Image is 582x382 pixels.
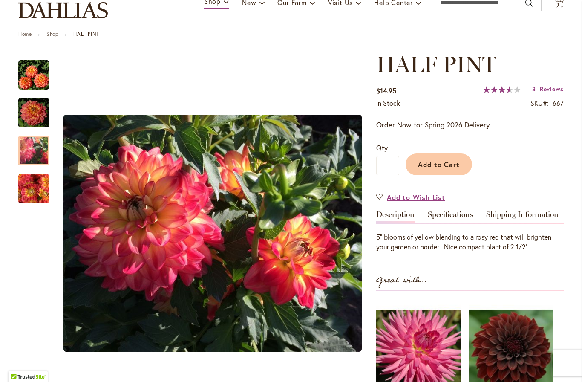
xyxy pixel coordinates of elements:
a: Add to Wish List [376,192,445,202]
div: 5" blooms of yellow blending to a rosy red that will brighten your garden or border. Nice compact... [376,232,564,252]
iframe: Launch Accessibility Center [6,352,30,376]
strong: Great with... [376,273,431,287]
span: Add to Cart [418,160,460,169]
span: Reviews [540,85,564,93]
div: Availability [376,98,400,108]
span: Add to Wish List [387,192,445,202]
strong: HALF PINT [73,31,99,37]
img: HALF PINT [18,173,49,204]
div: HALF PINT [18,90,58,127]
span: 3 [532,85,536,93]
a: Home [18,31,32,37]
img: HALF PINT [18,60,49,90]
div: Detailed Product Info [376,211,564,252]
span: $14.95 [376,86,396,95]
div: 667 [553,98,564,108]
button: Add to Cart [406,153,472,175]
img: HALF PINT [63,115,362,352]
strong: SKU [530,98,549,107]
span: Qty [376,143,388,152]
span: 1 [557,1,559,7]
span: HALF PINT [376,51,496,78]
div: HALF PINT [18,52,58,90]
a: Shipping Information [486,211,559,223]
a: Shop [46,31,58,37]
div: 73% [483,86,521,93]
a: 3 Reviews [532,85,564,93]
p: Order Now for Spring 2026 Delivery [376,120,564,130]
div: HALF PINT [18,127,58,165]
a: Specifications [428,211,473,223]
a: Description [376,211,415,223]
div: HALF PINT [18,165,49,203]
img: HALF PINT [18,96,49,129]
span: In stock [376,98,400,107]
